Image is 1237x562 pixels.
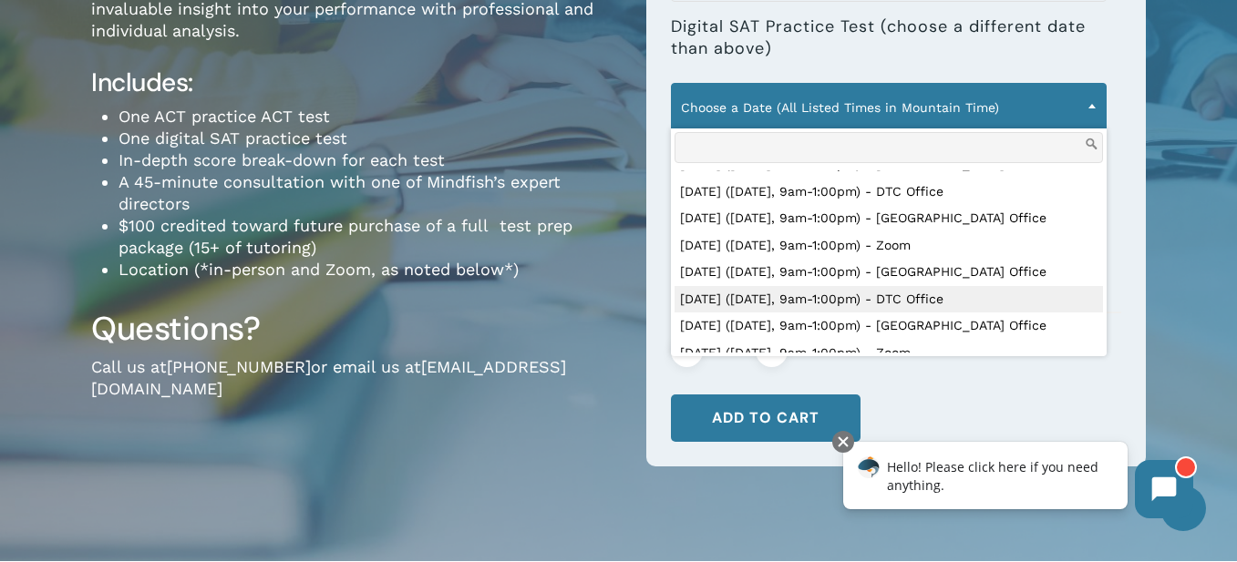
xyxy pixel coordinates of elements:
[119,149,619,171] li: In-depth score break-down for each test
[91,66,619,99] h4: Includes:
[675,312,1103,340] li: [DATE] ([DATE], 9am-1:00pm) - [GEOGRAPHIC_DATA] Office
[91,308,619,350] h3: Questions?
[167,357,311,376] a: [PHONE_NUMBER]
[675,205,1103,232] li: [DATE] ([DATE], 9am-1:00pm) - [GEOGRAPHIC_DATA] Office
[119,259,619,281] li: Location (*in-person and Zoom, as noted below*)
[672,88,1106,127] span: Choose a Date (All Listed Times in Mountain Time)
[119,171,619,215] li: A 45-minute consultation with one of Mindfish’s expert directors
[675,179,1103,206] li: [DATE] ([DATE], 9am-1:00pm) - DTC Office
[675,286,1103,313] li: [DATE] ([DATE], 9am-1:00pm) - DTC Office
[119,128,619,149] li: One digital SAT practice test
[671,83,1107,132] span: Choose a Date (All Listed Times in Mountain Time)
[671,16,1107,59] label: Digital SAT Practice Test (choose a different date than above)
[675,232,1103,260] li: [DATE] ([DATE], 9am-1:00pm) - Zoom
[91,356,619,424] p: Call us at or email us at
[119,106,619,128] li: One ACT practice ACT test
[671,394,861,442] button: Add to cart
[119,215,619,259] li: $100 credited toward future purchase of a full test prep package (15+ of tutoring)
[675,259,1103,286] li: [DATE] ([DATE], 9am-1:00pm) - [GEOGRAPHIC_DATA] Office
[824,427,1211,536] iframe: Chatbot
[675,340,1103,367] li: [DATE] ([DATE], 9am-1:00pm) - Zoom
